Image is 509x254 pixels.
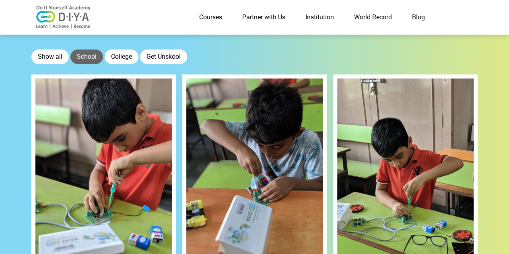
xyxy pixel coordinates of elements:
a: Institution [295,9,344,25]
button: School [70,50,103,64]
img: logo-v2.png [31,5,96,29]
button: Get Unskool [140,50,187,64]
button: Show all [31,50,69,64]
a: Courses [189,9,232,25]
a: Blog [402,9,435,25]
a: World Record [344,9,402,25]
a: Contact Us [435,9,478,25]
a: Partner with Us [232,9,295,25]
button: College [105,50,138,64]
